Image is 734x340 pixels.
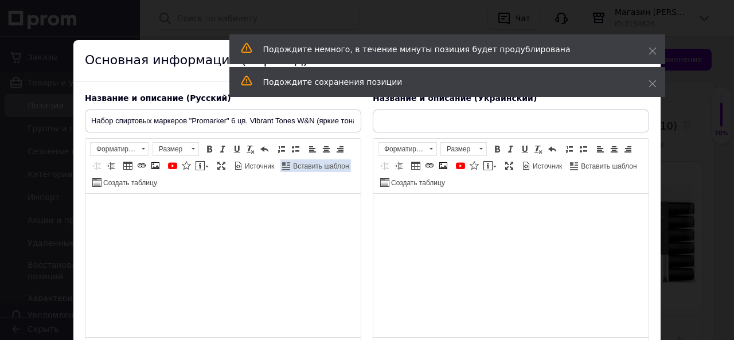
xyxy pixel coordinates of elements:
a: Вставить / удалить маркированный список [289,143,302,155]
a: Размер [440,142,487,156]
iframe: Визуальный текстовый редактор, B868D7CE-9079-4836-9F2B-4D9564C31AFF [373,194,649,337]
a: Курсив (Ctrl+I) [505,143,517,155]
a: Размер [153,142,199,156]
a: Вставить/Редактировать ссылку (Ctrl+L) [135,159,148,172]
a: Уменьшить отступ [91,159,103,172]
a: Подчеркнутый (Ctrl+U) [231,143,243,155]
a: Уменьшить отступ [378,159,391,172]
a: Вставить сообщение [194,159,210,172]
span: Вставить шаблон [291,162,349,171]
a: Вставить / удалить нумерованный список [563,143,576,155]
a: Вставить/Редактировать ссылку (Ctrl+L) [423,159,436,172]
a: Убрать форматирование [532,143,545,155]
a: Создать таблицу [91,176,159,189]
a: Увеличить отступ [392,159,405,172]
span: Создать таблицу [389,178,445,188]
a: Форматирование [378,142,437,156]
a: Изображение [149,159,162,172]
span: Размер [153,143,188,155]
a: Полужирный (Ctrl+B) [203,143,216,155]
a: Вставить сообщение [482,159,498,172]
a: Изображение [437,159,450,172]
a: Вставить / удалить нумерованный список [275,143,288,155]
a: Форматирование [90,142,149,156]
a: Добавить видео с YouTube [166,159,179,172]
a: По центру [320,143,333,155]
body: Визуальный текстовый редактор, 37FFBEB0-5264-45E5-9540-CB70D5A64C5F [11,11,355,71]
a: Вставить шаблон [280,159,350,172]
span: Название и описание (Русский) [85,93,231,103]
span: Источник [243,162,274,171]
a: Развернуть [215,159,228,172]
span: Форматирование [378,143,425,155]
span: Источник [531,162,562,171]
a: Источник [232,159,276,172]
a: По центру [608,143,620,155]
span: Вставить шаблон [579,162,637,171]
a: Таблица [122,159,134,172]
a: Курсив (Ctrl+I) [217,143,229,155]
div: Подождите немного, в течение минуты позиция будет продублирована [263,44,620,55]
span: Создать таблицу [101,178,157,188]
a: Вставить иконку [468,159,481,172]
a: Подчеркнутый (Ctrl+U) [518,143,531,155]
div: Основная информация (Перевод) [73,40,661,81]
span: Название и описание (Украинский) [373,93,537,103]
a: По правому краю [622,143,634,155]
a: Создать таблицу [378,176,447,189]
a: Отменить (Ctrl+Z) [546,143,559,155]
a: По левому краю [594,143,607,155]
a: По правому краю [334,143,346,155]
a: Увеличить отступ [104,159,117,172]
a: Источник [520,159,564,172]
a: Вставить шаблон [568,159,638,172]
a: Убрать форматирование [244,143,257,155]
a: Добавить видео с YouTube [454,159,467,172]
span: Размер [441,143,475,155]
a: Отменить (Ctrl+Z) [258,143,271,155]
a: Вставить иконку [180,159,193,172]
a: Вставить / удалить маркированный список [577,143,589,155]
a: Развернуть [503,159,516,172]
a: Полужирный (Ctrl+B) [491,143,503,155]
a: Таблица [409,159,422,172]
a: По левому краю [306,143,319,155]
span: Форматирование [91,143,138,155]
iframe: Визуальный текстовый редактор, B3D15C81-EFA0-44E2-8BC0-A8D8DC66B3C0 [85,194,361,337]
div: Подождите сохранения позиции [263,76,620,88]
